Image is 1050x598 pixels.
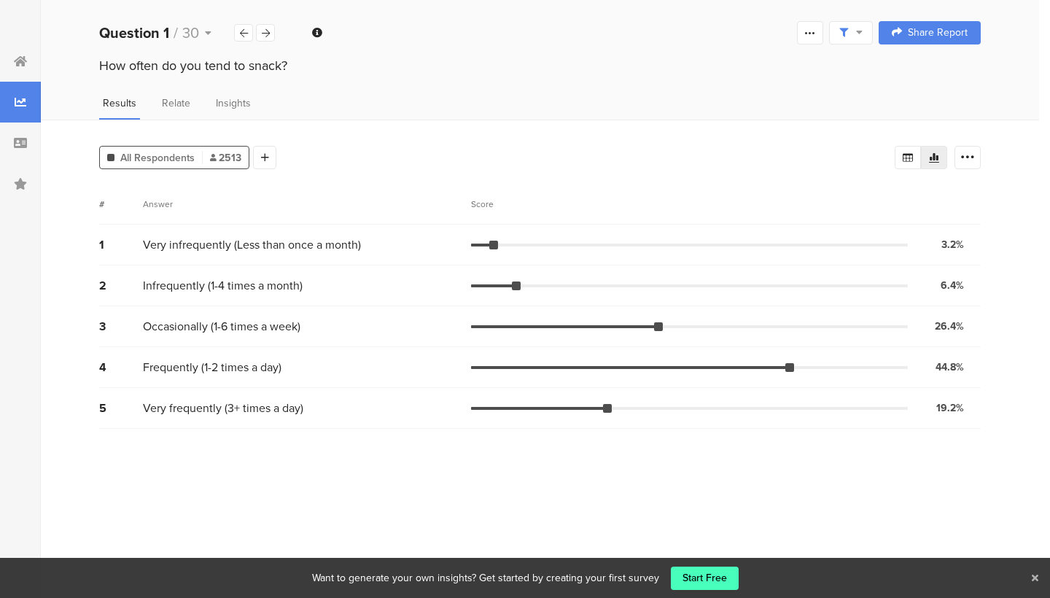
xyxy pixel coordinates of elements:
span: Very infrequently (Less than once a month) [143,236,361,253]
div: 1 [99,236,143,253]
div: 3 [99,318,143,335]
div: 4 [99,359,143,376]
span: 30 [182,22,199,44]
div: 3.2% [941,237,964,252]
div: 19.2% [936,400,964,416]
div: Get started by creating your first survey [479,570,659,586]
div: How often do you tend to snack? [99,56,981,75]
div: Want to generate your own insights? [312,570,476,586]
span: Very frequently (3+ times a day) [143,400,303,416]
span: 2513 [210,150,241,166]
span: / [174,22,178,44]
span: Infrequently (1-4 times a month) [143,277,303,294]
span: Insights [216,96,251,111]
div: # [99,198,143,211]
div: 5 [99,400,143,416]
div: Answer [143,198,173,211]
b: Question 1 [99,22,169,44]
a: Start Free [671,567,739,590]
span: Results [103,96,136,111]
div: 2 [99,277,143,294]
span: Relate [162,96,190,111]
span: Share Report [908,28,968,38]
div: 44.8% [936,360,964,375]
div: 6.4% [941,278,964,293]
span: All Respondents [120,150,195,166]
div: 26.4% [935,319,964,334]
span: Occasionally (1-6 times a week) [143,318,300,335]
div: Score [471,198,502,211]
span: Frequently (1-2 times a day) [143,359,281,376]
